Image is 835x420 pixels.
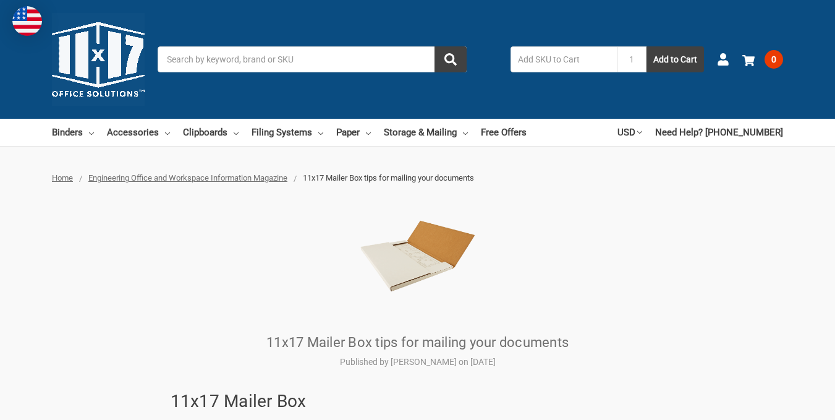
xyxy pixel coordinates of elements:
[12,6,42,36] img: duty and tax information for United States
[107,119,170,146] a: Accessories
[646,46,704,72] button: Add to Cart
[336,119,371,146] a: Paper
[158,46,467,72] input: Search by keyword, brand or SKU
[511,46,617,72] input: Add SKU to Cart
[171,356,665,369] p: Published by [PERSON_NAME] on [DATE]
[266,335,569,350] a: 11x17 Mailer Box tips for mailing your documents
[742,43,783,75] a: 0
[384,119,468,146] a: Storage & Mailing
[359,197,477,315] img: 11x17 Mailer Box tips for mailing your documents
[183,119,239,146] a: Clipboards
[252,119,323,146] a: Filing Systems
[303,173,474,182] span: 11x17 Mailer Box tips for mailing your documents
[765,50,783,69] span: 0
[481,119,527,146] a: Free Offers
[171,388,665,414] h1: 11x17 Mailer Box
[655,119,783,146] a: Need Help? [PHONE_NUMBER]
[617,119,642,146] a: USD
[52,13,145,106] img: 11x17.com
[88,173,287,182] a: Engineering Office and Workspace Information Magazine
[52,173,73,182] a: Home
[52,119,94,146] a: Binders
